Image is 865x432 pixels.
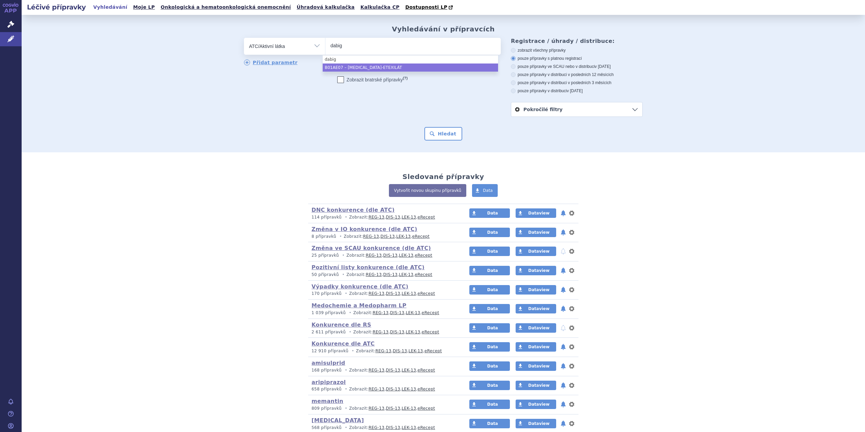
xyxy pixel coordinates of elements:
a: REG-13 [363,234,379,239]
span: Dataview [528,230,549,235]
a: DIS-13 [393,349,407,353]
button: nastavení [568,247,575,255]
a: REG-13 [373,330,389,334]
a: LEK-13 [396,234,411,239]
a: REG-13 [369,291,385,296]
button: notifikace [560,362,567,370]
a: Dostupnosti LP [403,3,456,12]
button: nastavení [568,266,575,275]
a: Pozitivní listy konkurence (dle ATC) [312,264,425,271]
a: DIS-13 [386,425,400,430]
a: eRecept [422,330,439,334]
a: DIS-13 [386,291,400,296]
a: Konkurence dle ATC [312,340,375,347]
a: DIS-13 [390,310,404,315]
a: DIS-13 [386,368,400,373]
span: 568 přípravků [312,425,342,430]
span: Data [487,383,498,388]
a: LEK-13 [402,215,416,220]
abbr: (?) [403,76,407,80]
button: nastavení [568,420,575,428]
a: REG-13 [366,272,382,277]
i: • [340,253,346,258]
a: eRecept [418,425,435,430]
span: Data [487,306,498,311]
p: Zobrazit: , , , [312,386,456,392]
span: 170 přípravků [312,291,342,296]
button: notifikace [560,381,567,389]
label: pouze přípravky v distribuci v posledních 3 měsících [511,80,643,85]
i: • [347,329,353,335]
a: LEK-13 [402,291,416,296]
a: Dataview [516,342,556,352]
span: 809 přípravků [312,406,342,411]
a: Vyhledávání [91,3,129,12]
span: Dataview [528,249,549,254]
a: REG-13 [375,349,391,353]
span: Dataview [528,364,549,369]
a: Data [469,342,510,352]
a: LEK-13 [402,387,416,391]
span: v [DATE] [595,64,611,69]
span: Data [487,249,498,254]
i: • [347,310,353,316]
span: Dataview [528,306,549,311]
button: notifikace [560,420,567,428]
a: Dataview [516,381,556,390]
button: notifikace [560,209,567,217]
span: Dataview [528,383,549,388]
i: • [343,214,349,220]
button: nastavení [568,305,575,313]
a: DIS-13 [383,272,397,277]
a: Moje LP [131,3,157,12]
p: Zobrazit: , , , [312,425,456,431]
button: nastavení [568,286,575,294]
button: Hledat [424,127,463,141]
button: nastavení [568,209,575,217]
button: nastavení [568,324,575,332]
a: eRecept [412,234,430,239]
a: Data [469,323,510,333]
p: Zobrazit: , , , [312,214,456,220]
a: DIS-13 [386,215,400,220]
a: Data [469,381,510,390]
button: notifikace [560,228,567,236]
label: pouze přípravky v distribuci v posledních 12 měsících [511,72,643,77]
a: [MEDICAL_DATA] [312,417,364,424]
button: notifikace [560,343,567,351]
a: eRecept [418,406,435,411]
a: REG-13 [373,310,389,315]
a: eRecept [415,253,432,258]
a: Data [469,208,510,218]
i: • [343,367,349,373]
p: Zobrazit: , , , [312,367,456,373]
span: 12 910 přípravků [312,349,348,353]
p: Zobrazit: , , , [312,234,456,239]
span: 25 přípravků [312,253,339,258]
label: pouze přípravky v distribuci [511,88,643,94]
a: LEK-13 [406,310,420,315]
p: Zobrazit: , , , [312,253,456,258]
a: Změna ve SCAU konkurence (dle ATC) [312,245,431,251]
a: eRecept [418,387,435,391]
span: Data [487,268,498,273]
span: Dataview [528,345,549,349]
label: pouze přípravky ve SCAU nebo v distribuci [511,64,643,69]
a: Dataview [516,400,556,409]
a: Data [469,285,510,295]
a: DNC konkurence (dle ATC) [312,207,395,213]
a: LEK-13 [399,272,414,277]
button: notifikace [560,247,567,255]
a: eRecept [422,310,439,315]
a: REG-13 [369,387,385,391]
a: Dataview [516,285,556,295]
button: notifikace [560,400,567,408]
span: 168 přípravků [312,368,342,373]
a: REG-13 [369,406,385,411]
label: Zobrazit bratrské přípravky [337,76,408,83]
span: Data [483,188,493,193]
a: Dataview [516,304,556,313]
label: pouze přípravky s platnou registrací [511,56,643,61]
a: DIS-13 [386,406,400,411]
a: LEK-13 [406,330,420,334]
